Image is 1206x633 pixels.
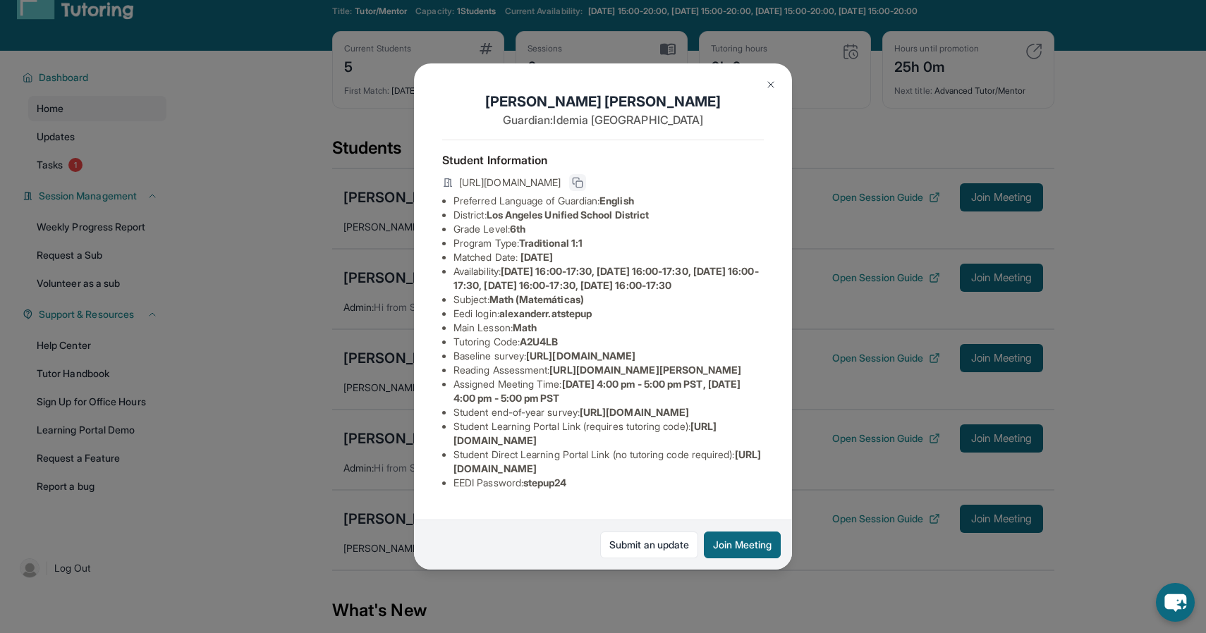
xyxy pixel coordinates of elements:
span: [DATE] 16:00-17:30, [DATE] 16:00-17:30, [DATE] 16:00-17:30, [DATE] 16:00-17:30, [DATE] 16:00-17:30 [453,265,759,291]
li: Student Direct Learning Portal Link (no tutoring code required) : [453,448,764,476]
span: A2U4LB [520,336,558,348]
li: Baseline survey : [453,349,764,363]
li: Availability: [453,264,764,293]
li: EEDI Password : [453,476,764,490]
li: Matched Date: [453,250,764,264]
span: [URL][DOMAIN_NAME] [526,350,635,362]
a: Submit an update [600,531,698,558]
button: chat-button [1156,583,1195,622]
span: [URL][DOMAIN_NAME] [580,406,689,418]
li: Tutoring Code : [453,335,764,349]
li: District: [453,208,764,222]
li: Main Lesson : [453,321,764,335]
button: Copy link [569,174,586,191]
li: Assigned Meeting Time : [453,377,764,405]
h4: Student Information [442,152,764,168]
span: Math (Matemáticas) [489,293,584,305]
span: [URL][DOMAIN_NAME] [459,176,561,190]
span: Traditional 1:1 [519,237,583,249]
h1: [PERSON_NAME] [PERSON_NAME] [442,92,764,111]
span: [DATE] 4:00 pm - 5:00 pm PST, [DATE] 4:00 pm - 5:00 pm PST [453,378,741,404]
span: [DATE] [520,251,553,263]
img: Close Icon [765,79,776,90]
span: English [599,195,634,207]
span: Math [513,321,537,333]
li: Reading Assessment : [453,363,764,377]
p: Guardian: Idemia [GEOGRAPHIC_DATA] [442,111,764,128]
li: Grade Level: [453,222,764,236]
span: [URL][DOMAIN_NAME][PERSON_NAME] [549,364,741,376]
span: 6th [510,223,525,235]
li: Eedi login : [453,307,764,321]
li: Subject : [453,293,764,307]
li: Program Type: [453,236,764,250]
button: Join Meeting [704,531,781,558]
span: Los Angeles Unified School District [487,209,649,221]
span: alexanderr.atstepup [499,307,592,319]
span: stepup24 [523,477,567,488]
li: Student Learning Portal Link (requires tutoring code) : [453,419,764,448]
li: Student end-of-year survey : [453,405,764,419]
li: Preferred Language of Guardian: [453,194,764,208]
